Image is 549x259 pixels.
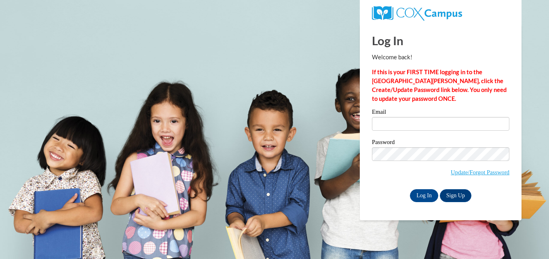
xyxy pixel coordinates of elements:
[451,169,509,175] a: Update/Forgot Password
[372,53,509,62] p: Welcome back!
[372,139,509,147] label: Password
[372,9,462,16] a: COX Campus
[372,109,509,117] label: Email
[372,32,509,49] h1: Log In
[410,189,438,202] input: Log In
[372,69,507,102] strong: If this is your FIRST TIME logging in to the [GEOGRAPHIC_DATA][PERSON_NAME], click the Create/Upd...
[372,6,462,21] img: COX Campus
[440,189,471,202] a: Sign Up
